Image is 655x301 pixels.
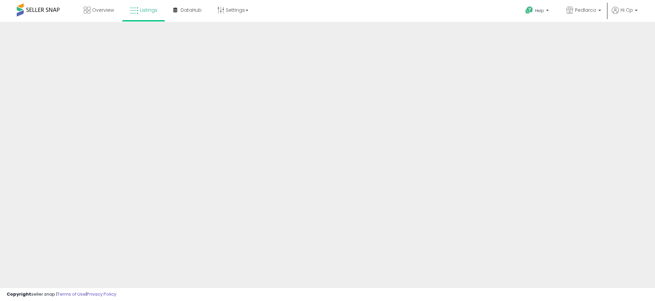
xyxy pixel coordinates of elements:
div: seller snap | | [7,291,116,298]
span: Pedlarco [575,7,596,13]
span: Listings [140,7,157,13]
span: Help [535,8,544,13]
a: Privacy Policy [87,291,116,297]
a: Terms of Use [57,291,86,297]
span: DataHub [181,7,202,13]
span: Hi Cp [620,7,633,13]
span: Overview [92,7,114,13]
strong: Copyright [7,291,31,297]
i: Get Help [525,6,533,14]
a: Help [520,1,555,22]
a: Hi Cp [612,7,638,22]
